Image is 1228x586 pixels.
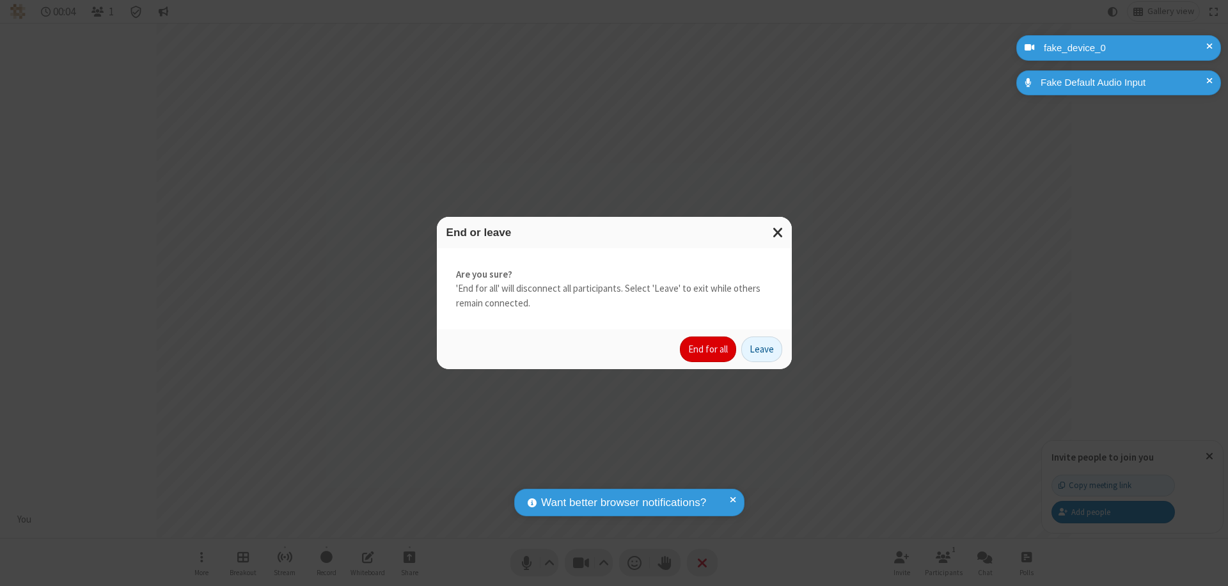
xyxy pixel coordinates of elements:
[456,267,773,282] strong: Are you sure?
[741,337,782,362] button: Leave
[437,248,792,330] div: 'End for all' will disconnect all participants. Select 'Leave' to exit while others remain connec...
[765,217,792,248] button: Close modal
[541,495,706,511] span: Want better browser notifications?
[1039,41,1211,56] div: fake_device_0
[1036,75,1211,90] div: Fake Default Audio Input
[680,337,736,362] button: End for all
[446,226,782,239] h3: End or leave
